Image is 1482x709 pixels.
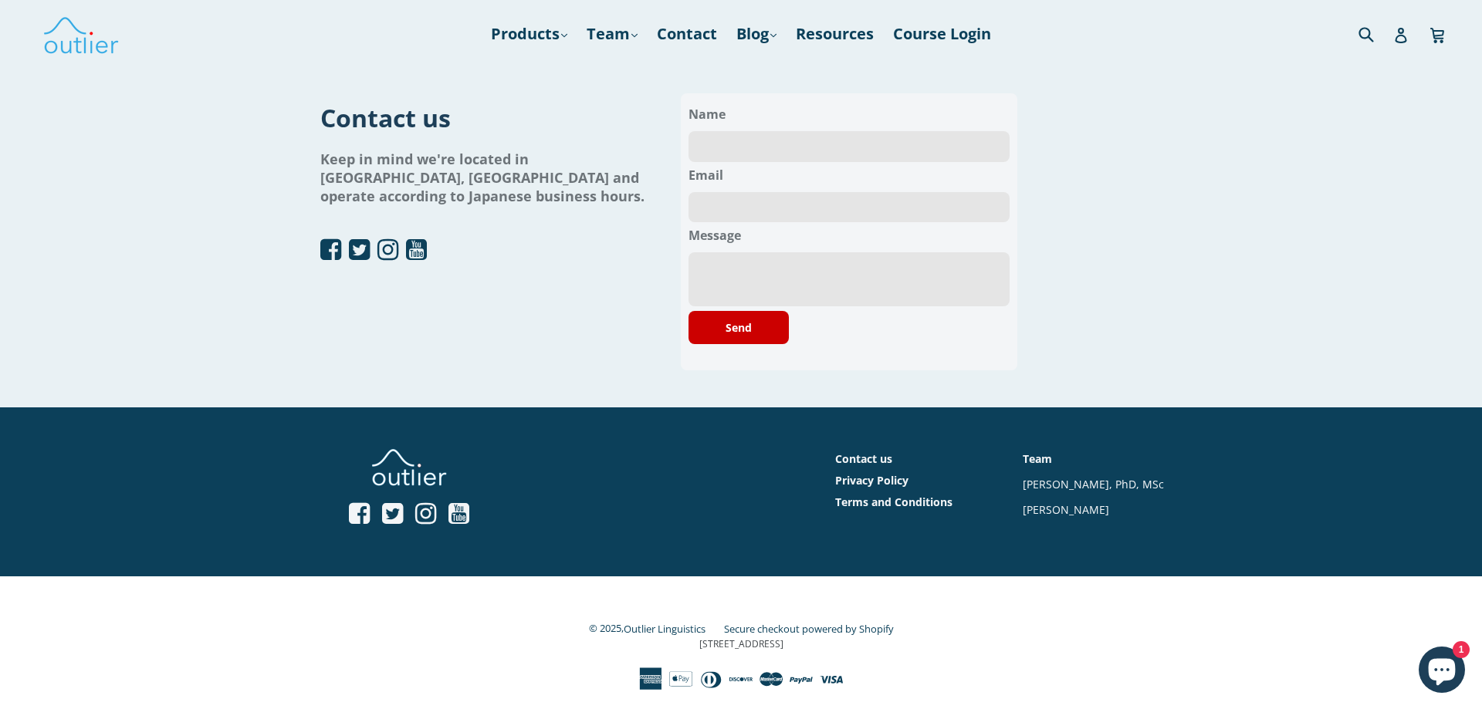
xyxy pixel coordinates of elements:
[1355,18,1397,49] input: Search
[788,20,881,48] a: Resources
[320,150,658,205] h1: Keep in mind we're located in [GEOGRAPHIC_DATA], [GEOGRAPHIC_DATA] and operate according to Japan...
[320,101,658,134] h1: Contact us
[349,238,370,263] a: Open Twitter profile
[377,238,398,263] a: Open Instagram profile
[1023,476,1164,491] a: [PERSON_NAME], PhD, MSc
[689,310,789,343] button: Send
[1023,451,1052,465] a: Team
[835,451,892,465] a: Contact us
[406,238,427,263] a: Open YouTube profile
[448,501,469,526] a: Open YouTube profile
[589,621,721,635] small: © 2025,
[649,20,725,48] a: Contact
[624,621,705,635] a: Outlier Linguistics
[835,494,952,508] a: Terms and Conditions
[724,621,894,635] a: Secure checkout powered by Shopify
[483,20,575,48] a: Products
[579,20,645,48] a: Team
[1023,501,1109,516] a: [PERSON_NAME]
[1414,647,1470,697] inbox-online-store-chat: Shopify online store chat
[729,20,784,48] a: Blog
[689,101,1010,127] label: Name
[835,472,908,487] a: Privacy Policy
[689,221,1010,248] label: Message
[320,238,341,263] a: Open Facebook profile
[415,501,436,526] a: Open Instagram profile
[42,12,120,56] img: Outlier Linguistics
[382,501,403,526] a: Open Twitter profile
[885,20,999,48] a: Course Login
[689,161,1010,187] label: Email
[320,636,1162,650] p: [STREET_ADDRESS]
[349,501,370,526] a: Open Facebook profile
